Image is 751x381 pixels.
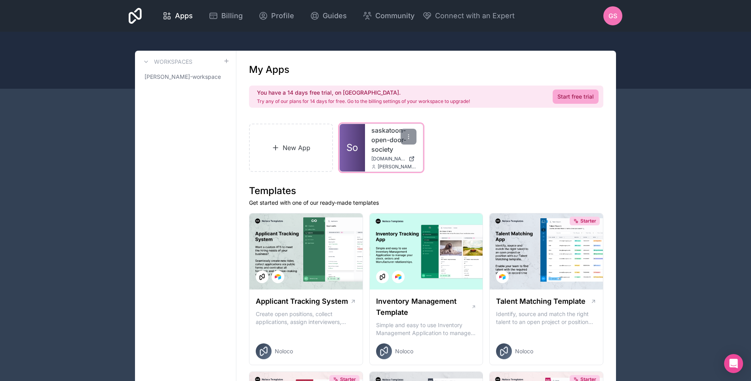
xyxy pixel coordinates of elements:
h1: Talent Matching Template [496,296,586,307]
span: Noloco [395,347,413,355]
p: Try any of our plans for 14 days for free. Go to the billing settings of your workspace to upgrade! [257,98,470,105]
a: So [340,124,365,171]
span: Billing [221,10,243,21]
span: Noloco [515,347,533,355]
span: Noloco [275,347,293,355]
span: [DOMAIN_NAME] [371,156,405,162]
button: Connect with an Expert [422,10,515,21]
a: Profile [252,7,300,25]
a: Start free trial [553,90,599,104]
span: Profile [271,10,294,21]
p: Simple and easy to use Inventory Management Application to manage your stock, orders and Manufact... [376,321,477,337]
img: Airtable Logo [395,274,401,280]
a: Apps [156,7,199,25]
span: Community [375,10,414,21]
img: Airtable Logo [275,274,281,280]
h1: My Apps [249,63,289,76]
a: saskatoon-open-door-society [371,126,416,154]
h3: Workspaces [154,58,192,66]
span: [PERSON_NAME]-workspace [144,73,221,81]
a: Guides [304,7,353,25]
span: Guides [323,10,347,21]
span: [PERSON_NAME][EMAIL_ADDRESS][DOMAIN_NAME] [378,164,416,170]
span: GS [608,11,617,21]
h1: Inventory Management Template [376,296,471,318]
h2: You have a 14 days free trial, on [GEOGRAPHIC_DATA]. [257,89,470,97]
h1: Templates [249,185,603,197]
a: Workspaces [141,57,192,67]
p: Create open positions, collect applications, assign interviewers, centralise candidate feedback a... [256,310,356,326]
a: [DOMAIN_NAME] [371,156,416,162]
h1: Applicant Tracking System [256,296,348,307]
span: So [346,141,358,154]
p: Identify, source and match the right talent to an open project or position with our Talent Matchi... [496,310,597,326]
span: Connect with an Expert [435,10,515,21]
a: New App [249,124,333,172]
p: Get started with one of our ready-made templates [249,199,603,207]
div: Open Intercom Messenger [724,354,743,373]
span: Apps [175,10,193,21]
span: Starter [580,218,596,224]
a: Community [356,7,421,25]
a: Billing [202,7,249,25]
a: [PERSON_NAME]-workspace [141,70,230,84]
img: Airtable Logo [499,274,506,280]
